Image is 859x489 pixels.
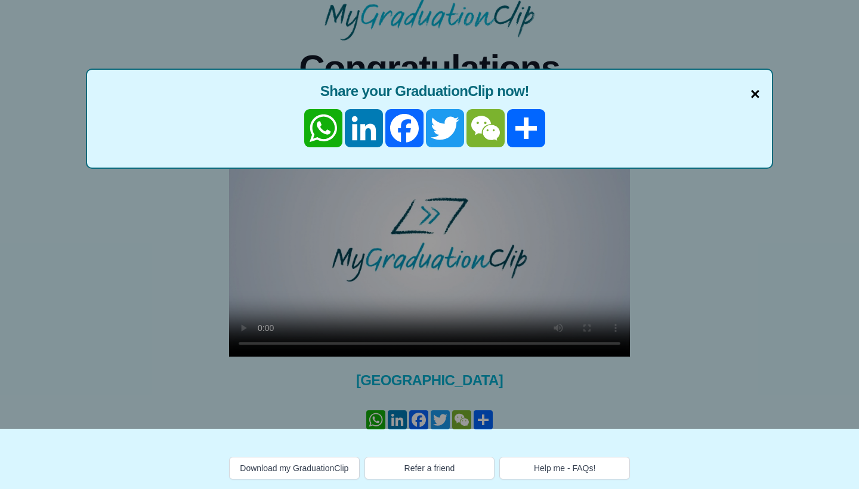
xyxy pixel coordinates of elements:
span: Share your GraduationClip now! [99,82,760,101]
a: Twitter [425,109,465,147]
a: Share [506,109,546,147]
span: × [750,82,760,107]
a: WhatsApp [303,109,344,147]
button: Refer a friend [364,457,495,479]
a: WeChat [465,109,506,147]
button: Download my GraduationClip [229,457,360,479]
a: Facebook [384,109,425,147]
button: Help me - FAQs! [499,457,630,479]
a: LinkedIn [344,109,384,147]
